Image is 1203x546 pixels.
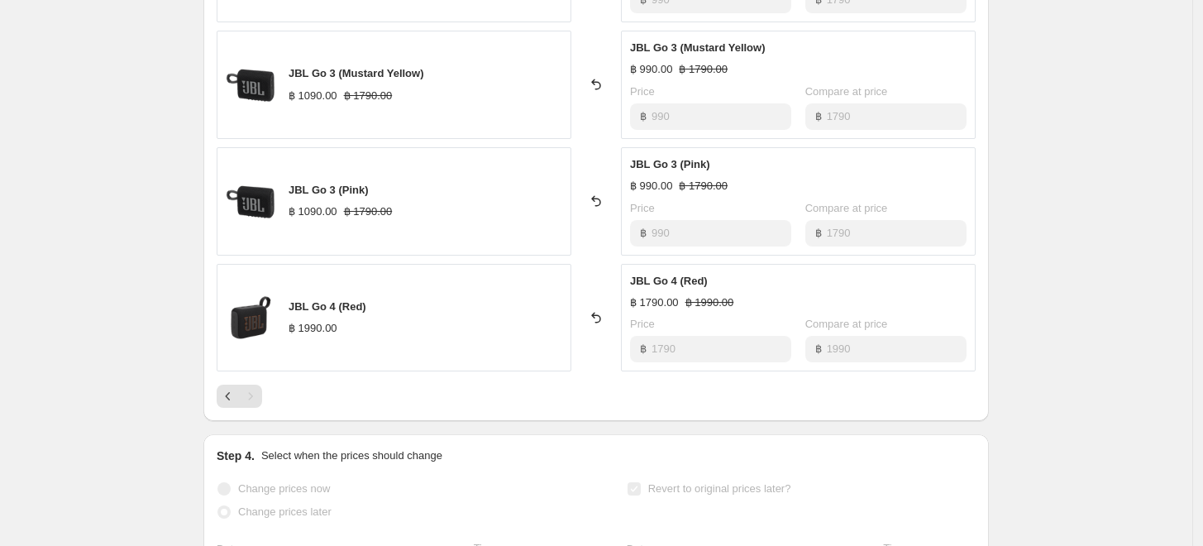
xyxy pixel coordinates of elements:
div: ฿ 1990.00 [289,320,337,337]
strike: ฿ 1790.00 [344,88,393,104]
div: ฿ 990.00 [630,178,672,194]
p: Select when the prices should change [261,448,442,464]
span: Compare at price [805,202,888,214]
nav: Pagination [217,385,262,408]
span: Compare at price [805,318,888,330]
span: ฿ [815,342,822,355]
strike: ฿ 1790.00 [679,61,728,78]
div: ฿ 1090.00 [289,88,337,104]
span: JBL Go 4 (Red) [630,275,708,287]
span: JBL Go 3 (Pink) [630,158,710,170]
span: JBL Go 3 (Mustard Yellow) [630,41,766,54]
span: JBL Go 3 (Mustard Yellow) [289,67,424,79]
img: JBL_GO_3_HERO_BLACK_535x535_8defb71d-5cfd-4ff6-af0e-adc489a37131_80x.png [226,60,275,109]
div: ฿ 1090.00 [289,204,337,220]
div: ฿ 990.00 [630,61,672,78]
span: Price [630,85,655,98]
span: JBL Go 4 (Red) [289,300,366,313]
button: Previous [217,385,240,408]
span: Price [630,318,655,330]
strike: ฿ 1790.00 [344,204,393,220]
div: ฿ 1790.00 [630,295,679,311]
span: Compare at price [805,85,888,98]
span: Revert to original prices later? [648,482,791,495]
span: Change prices later [238,505,332,518]
strike: ฿ 1790.00 [679,178,728,194]
span: JBL Go 3 (Pink) [289,184,369,196]
span: ฿ [815,110,822,122]
strike: ฿ 1990.00 [685,295,734,311]
span: Change prices now [238,482,330,495]
span: Price [630,202,655,214]
h2: Step 4. [217,448,255,464]
span: ฿ [815,227,822,239]
span: ฿ [640,110,647,122]
img: 1.JBL_GO_4_HERO_BLACK_80x.png [226,293,275,342]
img: JBL_GO_3_HERO_BLACK_535x535_8defb71d-5cfd-4ff6-af0e-adc489a37131_80x.png [226,176,275,226]
span: ฿ [640,342,647,355]
span: ฿ [640,227,647,239]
